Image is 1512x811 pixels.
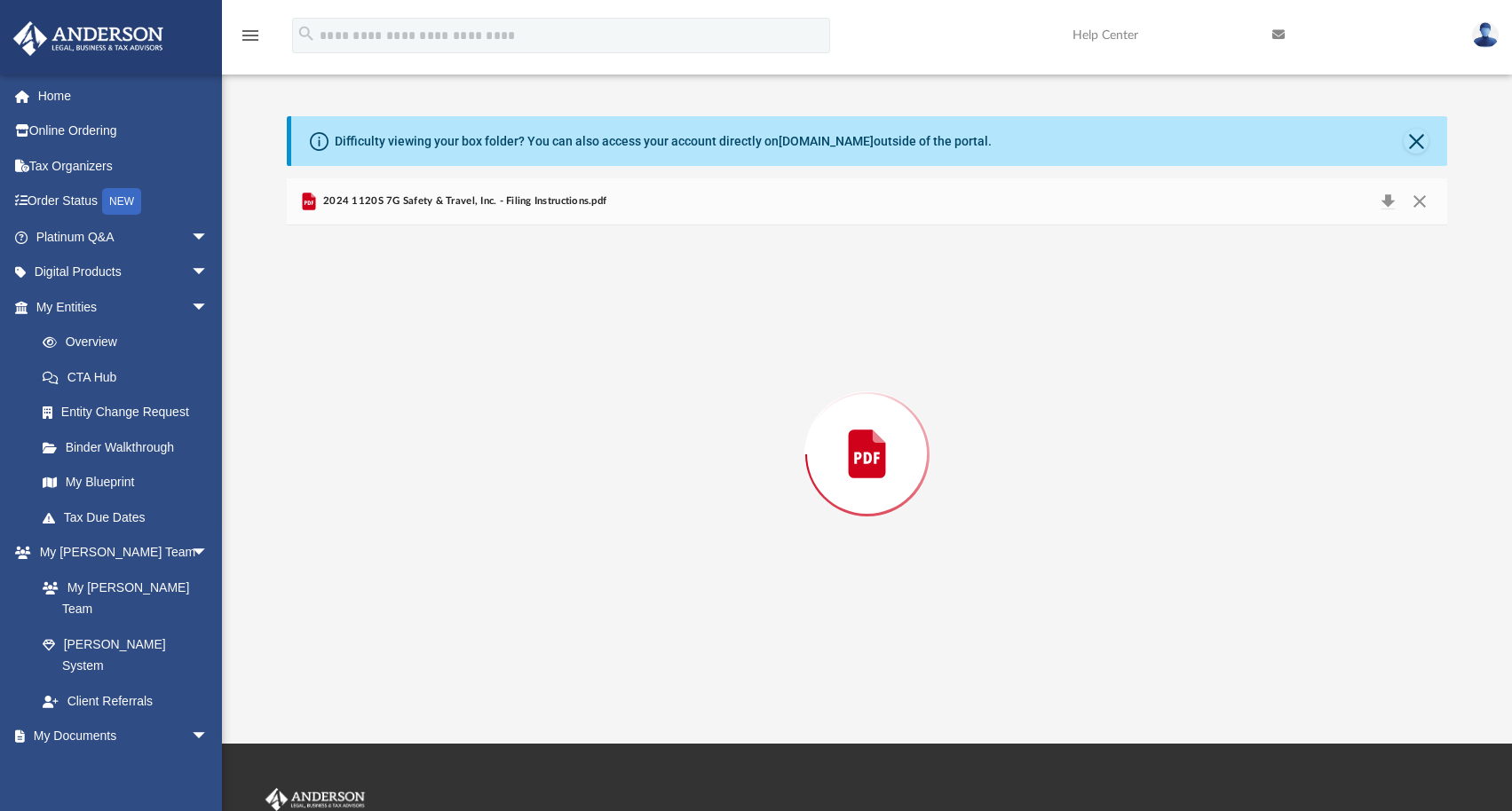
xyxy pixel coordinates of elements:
a: [DOMAIN_NAME] [779,134,874,148]
img: Anderson Advisors Platinum Portal [262,788,368,811]
div: Difficulty viewing your box folder? You can also access your account directly on outside of the p... [335,132,992,151]
a: My Blueprint [25,465,226,500]
a: Tax Organizers [12,148,235,184]
a: My [PERSON_NAME] Team [25,570,218,626]
a: Tax Due Dates [25,500,235,535]
button: Close [1404,189,1436,214]
a: Order StatusNEW [12,184,235,220]
img: Anderson Advisors Platinum Portal [8,21,169,56]
img: User Pic [1472,22,1499,48]
span: arrow_drop_down [191,255,226,291]
button: Close [1404,129,1429,154]
div: Preview [287,178,1448,683]
span: arrow_drop_down [191,719,226,755]
span: arrow_drop_down [191,289,226,326]
a: Client Referrals [25,683,226,719]
i: menu [240,25,261,46]
a: Binder Walkthrough [25,429,235,465]
span: 2024 1120S 7G Safety & Travel, Inc. - Filing Instructions.pdf [320,193,606,209]
div: NEW [102,188,141,215]
a: My Documentsarrow_drop_down [12,719,226,754]
a: Entity Change Request [25,395,235,430]
a: Digital Productsarrow_drop_down [12,255,235,290]
i: search [297,24,316,43]
a: CTA Hub [25,359,235,395]
a: Platinum Q&Aarrow_drop_down [12,219,235,255]
a: [PERSON_NAME] System [25,626,226,683]
span: arrow_drop_down [191,535,226,571]
button: Download [1372,189,1404,214]
a: menu [240,34,261,46]
a: Online Ordering [12,114,235,149]
a: Home [12,78,235,114]
a: My [PERSON_NAME] Teamarrow_drop_down [12,535,226,571]
a: My Entitiesarrow_drop_down [12,289,235,325]
a: Overview [25,325,235,360]
span: arrow_drop_down [191,219,226,256]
